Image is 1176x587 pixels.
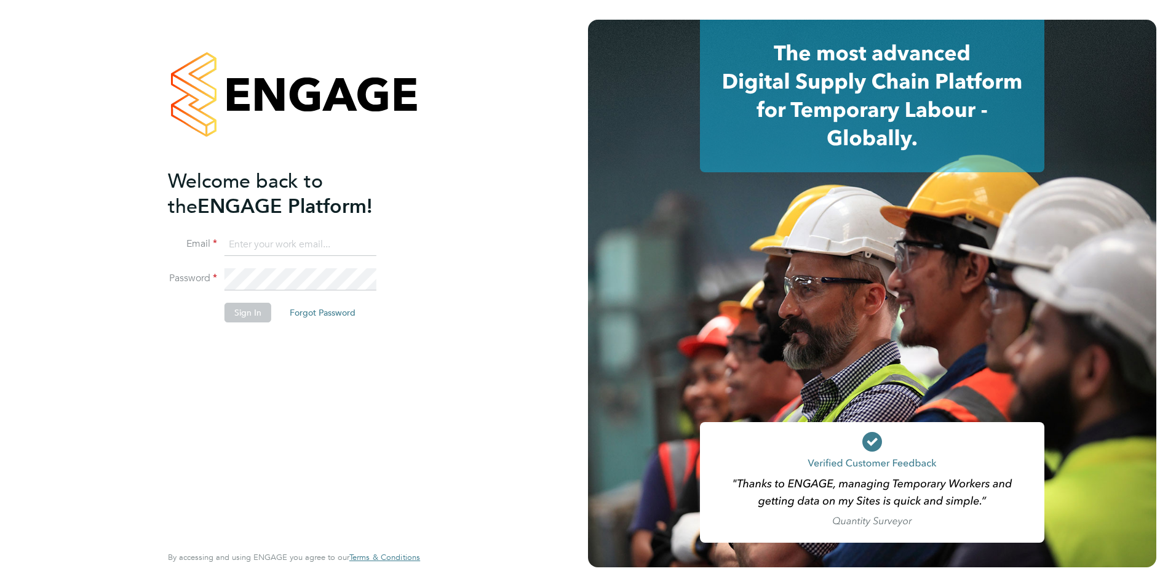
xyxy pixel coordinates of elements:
span: By accessing and using ENGAGE you agree to our [168,552,420,562]
span: Welcome back to the [168,169,323,218]
label: Password [168,272,217,285]
label: Email [168,238,217,250]
a: Terms & Conditions [349,553,420,562]
button: Forgot Password [280,303,365,322]
button: Sign In [224,303,271,322]
h2: ENGAGE Platform! [168,169,408,219]
input: Enter your work email... [224,234,376,256]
